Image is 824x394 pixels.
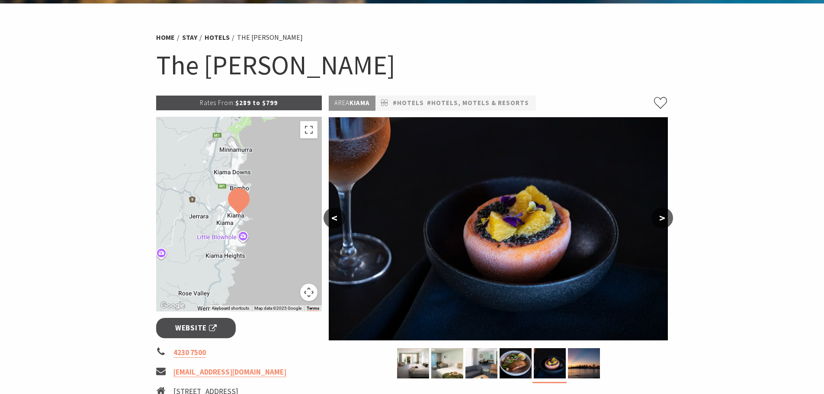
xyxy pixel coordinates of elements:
a: #Hotels, Motels & Resorts [427,98,529,109]
button: Map camera controls [300,284,317,301]
img: Yves Bar & Bistro [534,348,566,378]
button: Toggle fullscreen view [300,121,317,138]
a: Stay [182,33,197,42]
img: Google [158,300,187,311]
img: Yves Bar & Bistro [500,348,532,378]
span: Rates From: [200,99,235,107]
span: Website [175,322,217,334]
img: Deluxe Balcony Room [397,348,429,378]
li: The [PERSON_NAME] [237,32,303,43]
span: Area [334,99,349,107]
a: Hotels [205,33,230,42]
img: Kiama [568,348,600,378]
img: Deluxe Apartment [465,348,497,378]
a: 4230 7500 [173,348,206,358]
button: < [324,208,345,228]
a: Terms (opens in new tab) [307,306,319,311]
button: > [651,208,673,228]
a: Home [156,33,175,42]
img: Yves Bar & Bistro [329,117,668,340]
a: Open this area in Google Maps (opens a new window) [158,300,187,311]
a: [EMAIL_ADDRESS][DOMAIN_NAME] [173,367,286,377]
button: Keyboard shortcuts [212,305,249,311]
h1: The [PERSON_NAME] [156,48,668,83]
span: Map data ©2025 Google [254,306,301,311]
img: Superior Balcony Room [431,348,463,378]
p: Kiama [329,96,375,111]
p: $289 to $799 [156,96,322,110]
a: #Hotels [393,98,424,109]
a: Website [156,318,236,338]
